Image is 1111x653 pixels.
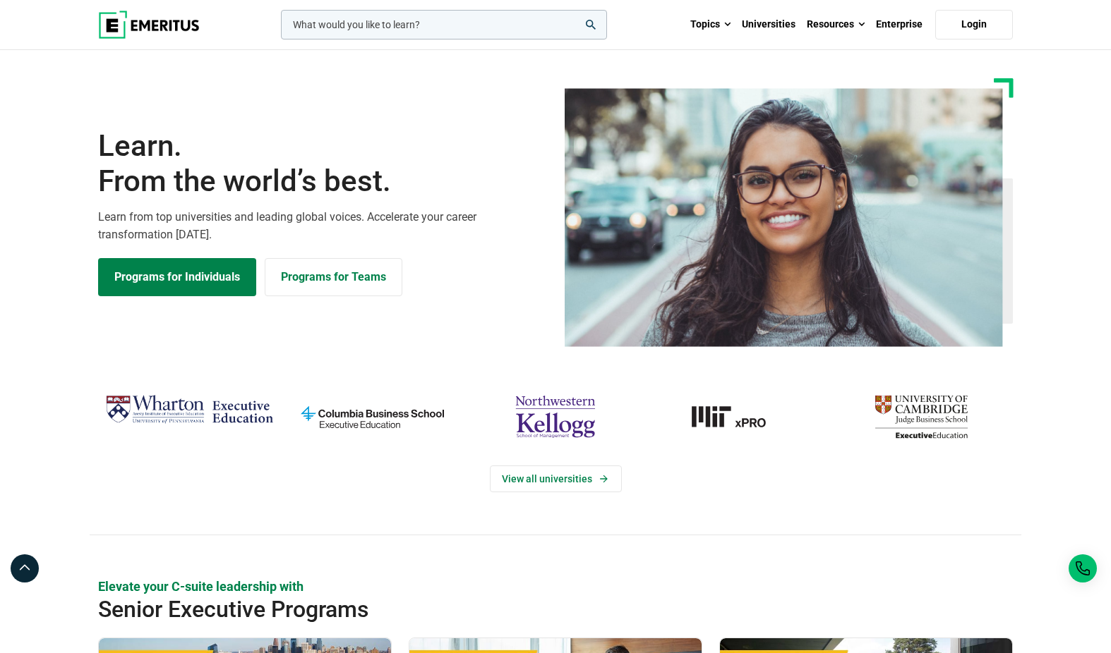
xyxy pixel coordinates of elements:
[281,10,607,39] input: woocommerce-product-search-field-0
[471,389,639,444] img: northwestern-kellogg
[935,10,1013,39] a: Login
[98,258,256,296] a: Explore Programs
[654,389,823,444] a: MIT-xPRO
[265,258,402,296] a: Explore for Business
[105,389,274,431] img: Wharton Executive Education
[288,389,457,444] img: columbia-business-school
[98,208,547,244] p: Learn from top universities and leading global voices. Accelerate your career transformation [DATE].
[98,595,921,623] h2: Senior Executive Programs
[98,128,547,200] h1: Learn.
[98,164,547,199] span: From the world’s best.
[565,88,1003,347] img: Learn from the world's best
[98,578,1013,595] p: Elevate your C-suite leadership with
[654,389,823,444] img: MIT xPRO
[837,389,1006,444] img: cambridge-judge-business-school
[490,465,622,492] a: View Universities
